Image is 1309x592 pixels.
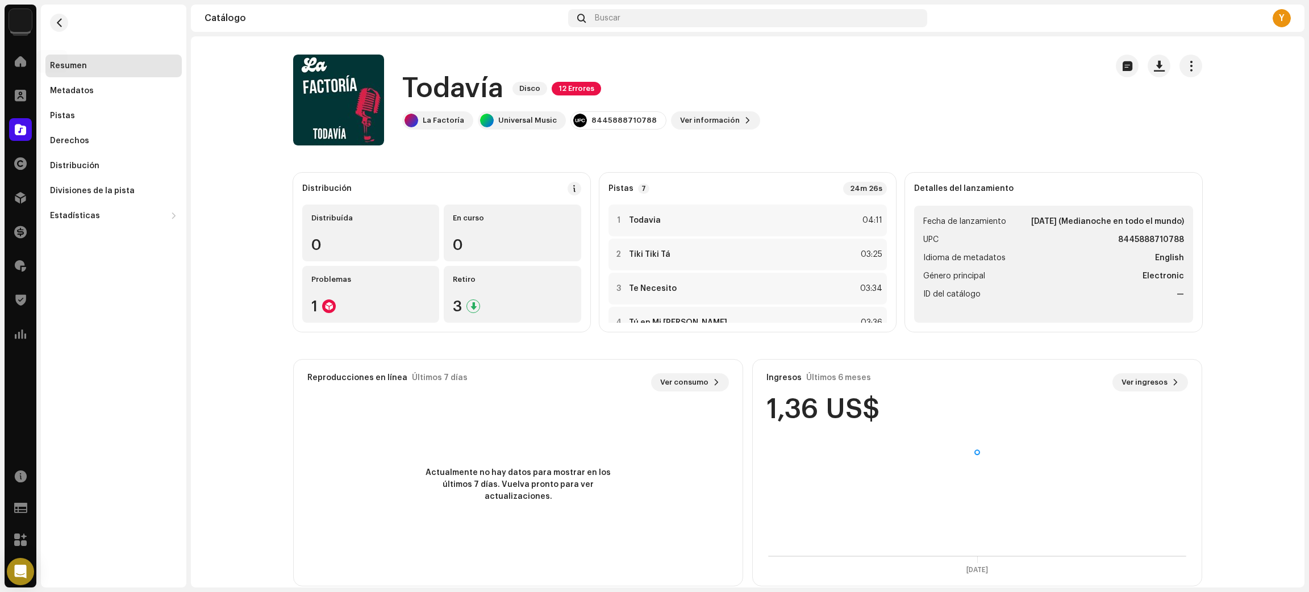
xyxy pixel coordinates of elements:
re-m-nav-item: Resumen [45,55,182,77]
strong: Tú en Mi [PERSON_NAME] [629,318,727,327]
span: UPC [923,233,939,247]
re-m-nav-item: Distribución [45,155,182,177]
div: Reproducciones en línea [307,373,407,382]
strong: [DATE] (Medianoche en todo el mundo) [1031,215,1184,228]
button: Ver ingresos [1112,373,1188,391]
p-badge: 7 [638,184,649,194]
strong: Detalles del lanzamiento [914,184,1014,193]
span: ID del catálogo [923,287,981,301]
strong: Tiki Tiki Tá [629,250,670,259]
span: Buscar [595,14,620,23]
h1: Todavía [402,70,503,107]
div: Universal Music [498,116,557,125]
re-m-nav-item: Derechos [45,130,182,152]
div: 04:11 [857,214,882,227]
div: 03:36 [857,316,882,330]
strong: Electronic [1143,269,1184,283]
div: 8445888710788 [591,116,657,125]
div: Pistas [50,111,75,120]
div: Retiro [453,275,572,284]
span: 12 Errores [552,82,601,95]
span: Actualmente no hay datos para mostrar en los últimos 7 días. Vuelva pronto para ver actualizaciones. [416,467,620,503]
div: Distribuída [311,214,430,223]
div: 24m 26s [843,182,887,195]
strong: English [1155,251,1184,265]
div: 03:25 [857,248,882,261]
span: Género principal [923,269,985,283]
div: Open Intercom Messenger [7,558,34,585]
div: Catálogo [205,14,564,23]
div: Distribución [302,184,352,193]
span: Ver información [680,109,740,132]
strong: 8445888710788 [1118,233,1184,247]
div: Derechos [50,136,89,145]
div: Ingresos [766,373,802,382]
strong: Te Necesito [629,284,677,293]
div: Y [1273,9,1291,27]
span: Fecha de lanzamiento [923,215,1006,228]
div: La Factoría [423,116,464,125]
div: 03:34 [857,282,882,295]
div: Problemas [311,275,430,284]
div: Estadísticas [50,211,100,220]
re-m-nav-dropdown: Estadísticas [45,205,182,227]
img: 48257be4-38e1-423f-bf03-81300282f8d9 [9,9,32,32]
text: [DATE] [966,566,988,574]
re-m-nav-item: Divisiones de la pista [45,180,182,202]
strong: — [1177,287,1184,301]
button: Ver consumo [651,373,729,391]
div: Divisiones de la pista [50,186,135,195]
button: Ver información [671,111,760,130]
div: Metadatos [50,86,94,95]
strong: Todavia [629,216,661,225]
span: Idioma de metadatos [923,251,1006,265]
span: Disco [512,82,547,95]
div: Últimos 7 días [412,373,468,382]
strong: Pistas [608,184,633,193]
div: En curso [453,214,572,223]
re-m-nav-item: Pistas [45,105,182,127]
re-m-nav-item: Metadatos [45,80,182,102]
span: Ver ingresos [1122,371,1168,394]
div: Resumen [50,61,87,70]
span: Ver consumo [660,371,708,394]
div: Distribución [50,161,99,170]
div: Últimos 6 meses [806,373,871,382]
